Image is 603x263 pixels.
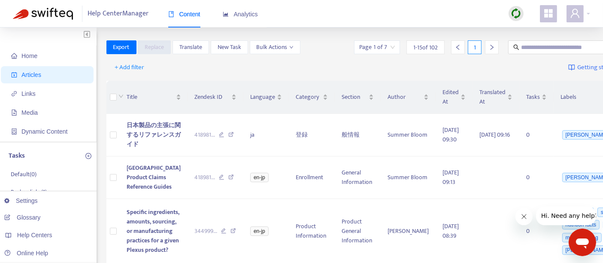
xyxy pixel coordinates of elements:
[195,226,218,236] span: 344999 ...
[9,151,25,161] p: Tasks
[4,250,48,257] a: Online Help
[120,81,188,114] th: Title
[468,40,482,54] div: 1
[381,81,436,114] th: Author
[4,197,38,204] a: Settings
[11,187,47,196] p: Broken links ( 1 )
[568,64,575,71] img: image-link
[381,156,436,199] td: Summer Bloom
[335,156,381,199] td: General Information
[250,92,275,102] span: Language
[11,91,17,97] span: link
[479,88,506,107] span: Translated At
[515,208,533,225] iframe: Close message
[479,130,510,140] span: [DATE] 09:16
[442,221,459,241] span: [DATE] 08:39
[5,6,62,13] span: Hi. Need any help?
[195,130,215,140] span: 418981 ...
[168,11,174,17] span: book
[250,173,269,182] span: en-jp
[250,226,269,236] span: en-jp
[519,114,554,156] td: 0
[442,88,459,107] span: Edited At
[13,8,73,20] img: Swifteq
[442,125,459,144] span: [DATE] 09:30
[11,170,36,179] p: Default ( 0 )
[388,92,422,102] span: Author
[562,233,602,242] span: manufacturing
[21,52,37,59] span: Home
[519,156,554,199] td: 0
[218,43,241,52] span: New Task
[17,232,52,239] span: Help Centers
[88,6,149,22] span: Help Center Manager
[513,44,519,50] span: search
[289,81,335,114] th: Category
[543,8,554,18] span: appstore
[106,40,136,54] button: Export
[489,44,495,50] span: right
[243,114,289,156] td: ja
[519,81,554,114] th: Tasks
[223,11,229,17] span: area-chart
[11,72,17,78] span: account-book
[118,94,124,99] span: down
[179,43,202,52] span: Translate
[289,114,335,156] td: 登録
[127,163,181,192] span: [GEOGRAPHIC_DATA] Product Claims Reference Guides
[436,81,473,114] th: Edited At
[289,156,335,199] td: Enrollment
[569,229,596,256] iframe: Button to launch messaging window
[85,153,91,159] span: plus-circle
[413,43,438,52] span: 1 - 15 of 102
[188,81,244,114] th: Zendesk ID
[21,90,36,97] span: Links
[211,40,248,54] button: New Task
[243,81,289,114] th: Language
[127,207,180,255] span: Specific ingredients, amounts, sourcing, or manufacturing practices for a given Plexus product?
[109,61,151,74] button: + Add filter
[296,92,321,102] span: Category
[115,62,145,73] span: + Add filter
[11,128,17,135] span: container
[168,11,200,18] span: Content
[511,8,521,19] img: sync.dc5367851b00ba804db3.png
[195,92,230,102] span: Zendesk ID
[195,173,215,182] span: 418981 ...
[342,92,367,102] span: Section
[473,81,519,114] th: Translated At
[21,128,67,135] span: Dynamic Content
[127,92,174,102] span: Title
[335,81,381,114] th: Section
[127,120,181,149] span: 日本製品の主張に関するリファレンスガイド
[173,40,209,54] button: Translate
[11,53,17,59] span: home
[442,168,459,187] span: [DATE] 09:13
[21,71,41,78] span: Articles
[335,114,381,156] td: 般情報
[257,43,294,52] span: Bulk Actions
[289,45,294,49] span: down
[113,43,130,52] span: Export
[570,8,580,18] span: user
[526,92,540,102] span: Tasks
[21,109,38,116] span: Media
[11,110,17,116] span: file-image
[223,11,258,18] span: Analytics
[381,114,436,156] td: Summer Bloom
[536,206,596,225] iframe: Message from company
[4,214,40,221] a: Glossary
[455,44,461,50] span: left
[250,40,300,54] button: Bulk Actionsdown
